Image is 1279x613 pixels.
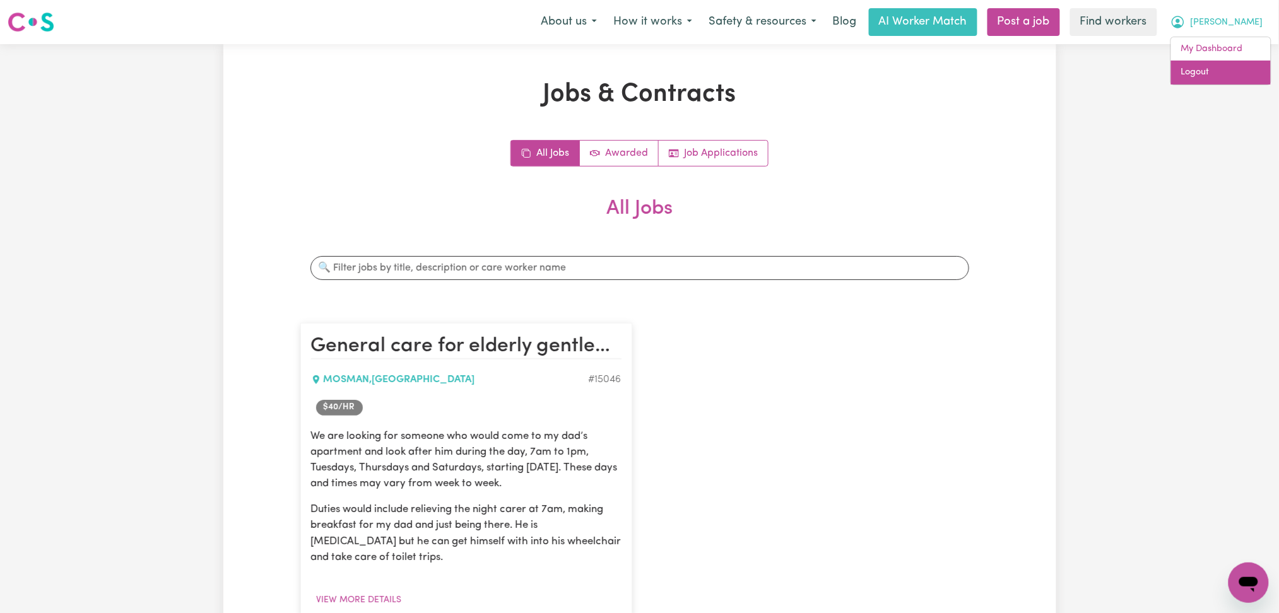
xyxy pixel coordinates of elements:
span: Job rate per hour [316,400,363,415]
a: AI Worker Match [869,8,977,36]
a: Logout [1171,61,1271,85]
p: Duties would include relieving the night carer at 7am, making breakfast for my dad and just being... [311,501,622,565]
a: Blog [825,8,864,36]
div: My Account [1170,37,1271,85]
h2: All Jobs [300,197,979,241]
h2: General care for elderly gentleman, Mosman [311,334,622,359]
iframe: Button to launch messaging window [1229,563,1269,603]
input: 🔍 Filter jobs by title, description or care worker name [310,256,969,280]
div: Job ID #15046 [589,372,622,387]
h1: Jobs & Contracts [300,79,979,110]
a: Post a job [987,8,1060,36]
a: All jobs [511,141,580,166]
div: MOSMAN , [GEOGRAPHIC_DATA] [311,372,589,387]
a: Find workers [1070,8,1157,36]
button: About us [533,9,605,35]
span: [PERSON_NAME] [1191,16,1263,30]
button: How it works [605,9,700,35]
a: Job applications [659,141,768,166]
p: We are looking for someone who would come to my dad’s apartment and look after him during the day... [311,428,622,491]
a: Active jobs [580,141,659,166]
a: My Dashboard [1171,37,1271,61]
button: My Account [1162,9,1271,35]
button: View more details [311,590,408,610]
a: Careseekers logo [8,8,54,37]
img: Careseekers logo [8,11,54,33]
button: Safety & resources [700,9,825,35]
